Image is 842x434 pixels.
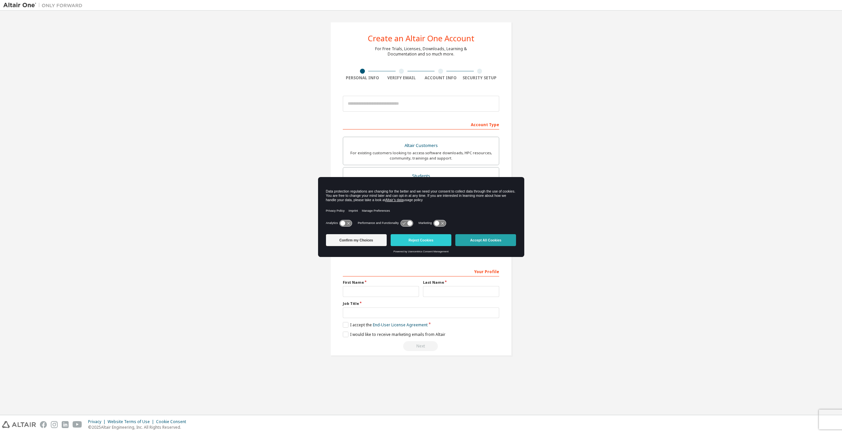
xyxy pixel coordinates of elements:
div: Personal Info [343,75,382,81]
a: End-User License Agreement [373,322,428,328]
div: Create an Altair One Account [368,34,474,42]
div: Account Type [343,119,499,129]
div: Cookie Consent [156,419,190,424]
div: For Free Trials, Licenses, Downloads, Learning & Documentation and so much more. [375,46,467,57]
label: I accept the [343,322,428,328]
label: First Name [343,280,419,285]
div: Privacy [88,419,108,424]
img: altair_logo.svg [2,421,36,428]
img: Altair One [3,2,86,9]
div: Website Terms of Use [108,419,156,424]
img: facebook.svg [40,421,47,428]
div: Altair Customers [347,141,495,150]
div: Security Setup [460,75,500,81]
div: For existing customers looking to access software downloads, HPC resources, community, trainings ... [347,150,495,161]
div: Your Profile [343,266,499,276]
label: Job Title [343,301,499,306]
img: linkedin.svg [62,421,69,428]
p: © 2025 Altair Engineering, Inc. All Rights Reserved. [88,424,190,430]
div: Read and acccept EULA to continue [343,341,499,351]
label: Last Name [423,280,499,285]
div: Students [347,171,495,181]
img: youtube.svg [73,421,82,428]
div: Verify Email [382,75,421,81]
div: Account Info [421,75,460,81]
img: instagram.svg [51,421,58,428]
label: I would like to receive marketing emails from Altair [343,332,445,337]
